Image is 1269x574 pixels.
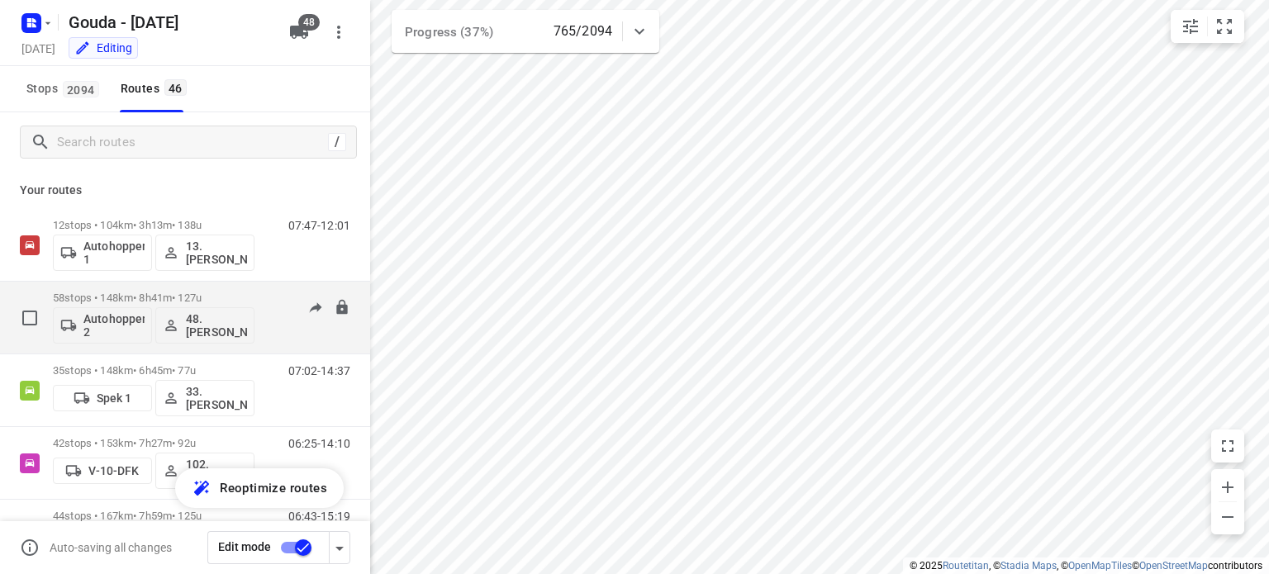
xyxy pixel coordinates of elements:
p: 13. [PERSON_NAME] [186,240,247,266]
button: Send to driver [299,292,332,325]
button: Autohopper 1 [53,235,152,271]
p: 12 stops • 104km • 3h13m • 138u [53,219,254,231]
h5: Rename [62,9,276,36]
div: / [328,133,346,151]
button: 48.[PERSON_NAME] [155,307,254,344]
span: 2094 [63,81,99,97]
p: 06:25-14:10 [288,437,350,450]
a: OpenStreetMap [1139,560,1208,572]
button: 33.[PERSON_NAME] [155,380,254,416]
button: Map settings [1174,10,1207,43]
h5: Project date [15,39,62,58]
p: 102.[PERSON_NAME] [186,458,247,484]
button: Fit zoom [1208,10,1241,43]
a: OpenMapTiles [1068,560,1132,572]
button: More [322,16,355,49]
span: Select [13,301,46,334]
span: Edit mode [218,540,271,553]
button: 48 [283,16,316,49]
li: © 2025 , © , © © contributors [910,560,1262,572]
button: 13. [PERSON_NAME] [155,235,254,271]
p: 58 stops • 148km • 8h41m • 127u [53,292,254,304]
input: Search routes [57,130,328,155]
button: 102.[PERSON_NAME] [155,453,254,489]
p: 33.[PERSON_NAME] [186,385,247,411]
p: 35 stops • 148km • 6h45m • 77u [53,364,254,377]
p: 765/2094 [554,21,612,41]
p: 07:02-14:37 [288,364,350,377]
p: 07:47-12:01 [288,219,350,232]
div: Driver app settings [330,537,349,557]
p: 42 stops • 153km • 7h27m • 92u [53,437,254,449]
p: 48.[PERSON_NAME] [186,312,247,339]
a: Stadia Maps [1000,560,1057,572]
div: You are currently in edit mode. [74,40,132,56]
p: Autohopper 2 [83,312,145,339]
div: small contained button group [1171,10,1244,43]
div: Routes [121,78,192,99]
p: 44 stops • 167km • 7h59m • 125u [53,510,254,522]
button: Reoptimize routes [175,468,344,508]
span: Progress (37%) [405,25,493,40]
p: Autohopper 1 [83,240,145,266]
button: Lock route [334,299,350,318]
button: V-10-DFK [53,458,152,484]
p: Auto-saving all changes [50,541,172,554]
a: Routetitan [943,560,989,572]
span: 46 [164,79,187,96]
p: Spek 1 [97,391,132,405]
button: Autohopper 2 [53,307,152,344]
span: Stops [26,78,104,99]
button: Spek 1 [53,385,152,411]
div: Progress (37%)765/2094 [392,10,659,53]
span: 48 [298,14,320,31]
p: V-10-DFK [88,464,139,477]
p: Your routes [20,182,350,199]
p: 06:43-15:19 [288,510,350,523]
span: Reoptimize routes [220,477,327,499]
